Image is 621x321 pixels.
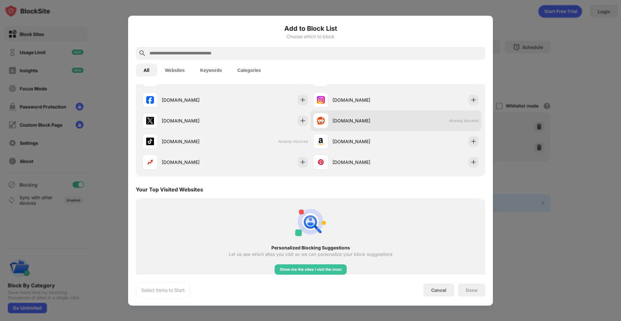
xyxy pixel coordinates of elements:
span: Already blocked [278,139,308,144]
img: personal-suggestions.svg [295,206,326,237]
div: Your Top Visited Websites [136,186,203,192]
div: Cancel [431,287,446,293]
button: Keywords [192,63,230,76]
h6: Add to Block List [136,23,485,33]
img: favicons [317,96,325,104]
div: [DOMAIN_NAME] [332,138,396,145]
div: Select Items to Start [141,287,185,293]
div: [DOMAIN_NAME] [332,117,396,124]
div: [DOMAIN_NAME] [162,117,225,124]
div: [DOMAIN_NAME] [332,159,396,166]
img: favicons [146,137,154,145]
div: [DOMAIN_NAME] [162,97,225,103]
button: Categories [230,63,268,76]
div: [DOMAIN_NAME] [162,138,225,145]
img: favicons [146,117,154,124]
button: Websites [157,63,192,76]
button: All [136,63,157,76]
span: Already blocked [449,118,479,123]
div: [DOMAIN_NAME] [332,97,396,103]
img: favicons [317,137,325,145]
div: Show me the sites I visit the most [280,266,342,273]
div: Choose which to block [136,34,485,39]
img: favicons [317,158,325,166]
div: Done [466,287,477,292]
img: search.svg [138,49,146,57]
div: Let us see which sites you visit so we can personalize your block suggestions [229,251,392,257]
div: Personalized Blocking Suggestions [147,245,474,250]
img: favicons [146,96,154,104]
img: favicons [317,117,325,124]
div: [DOMAIN_NAME] [162,159,225,166]
img: favicons [146,158,154,166]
